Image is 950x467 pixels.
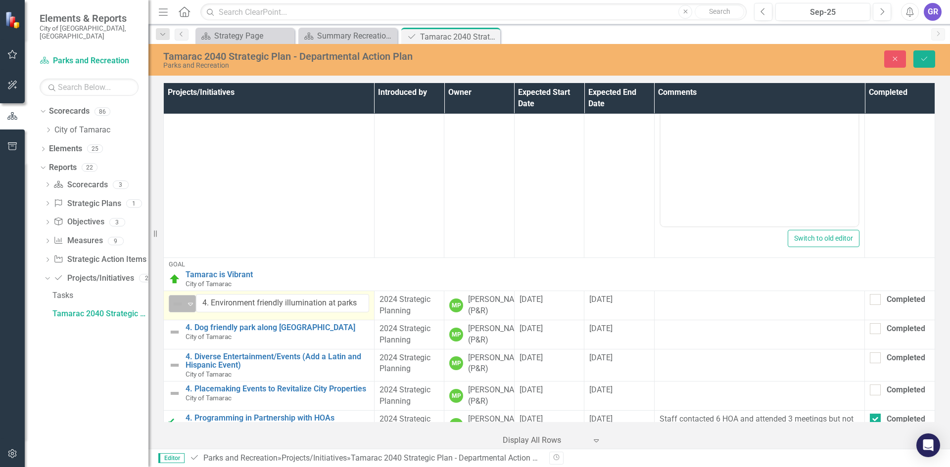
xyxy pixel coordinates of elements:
[5,11,22,28] img: ClearPoint Strategy
[468,294,527,317] div: [PERSON_NAME] (P&R)
[40,12,139,24] span: Elements & Reports
[186,352,369,370] a: 4. Diverse Entertainment/Events (Add a Latin and Hispanic Event)
[172,298,184,310] img: Not Defined
[589,324,613,333] span: [DATE]
[52,291,148,300] div: Tasks
[40,79,139,96] input: Search Below...
[169,359,181,371] img: Not Defined
[301,30,395,42] a: Summary Recreation - Program Description (7010)
[520,295,543,304] span: [DATE]
[53,273,134,284] a: Projects/Initiatives
[589,385,613,394] span: [DATE]
[163,51,596,62] div: Tamarac 2040 Strategic Plan - Departmental Action Plan
[190,453,542,464] div: » »
[109,218,125,226] div: 3
[54,125,148,136] a: City of Tamarac
[589,295,613,304] span: [DATE]
[186,323,369,332] a: 4. Dog friendly park along [GEOGRAPHIC_DATA]
[695,5,744,19] button: Search
[420,31,498,43] div: Tamarac 2040 Strategic Plan - Departmental Action Plan
[449,328,463,341] div: MP
[916,433,940,457] div: Open Intercom Messenger
[449,356,463,370] div: MP
[139,274,155,283] div: 2
[196,294,369,312] input: Name
[214,30,292,42] div: Strategy Page
[49,162,77,173] a: Reports
[186,414,369,423] a: 4. Programming in Partnership with HOAs
[95,107,110,116] div: 86
[709,7,730,15] span: Search
[169,387,181,399] img: Not Defined
[108,237,124,245] div: 9
[87,145,103,153] div: 25
[282,453,347,463] a: Projects/Initiatives
[775,3,870,21] button: Sep-25
[186,333,232,340] span: City of Tamarac
[40,55,139,67] a: Parks and Recreation
[53,179,107,191] a: Scorecards
[351,453,548,463] div: Tamarac 2040 Strategic Plan - Departmental Action Plan
[49,106,90,117] a: Scorecards
[468,414,527,436] div: [PERSON_NAME] (P&R)
[380,353,430,374] span: 2024 Strategic Planning
[186,384,369,393] a: 4. Placemaking Events to Revitalize City Properties
[468,384,527,407] div: [PERSON_NAME] (P&R)
[158,453,185,463] span: Editor
[52,309,148,318] div: Tamarac 2040 Strategic Plan - Departmental Action Plan
[468,323,527,346] div: [PERSON_NAME] (P&R)
[380,324,430,344] span: 2024 Strategic Planning
[126,199,142,208] div: 1
[186,394,232,402] span: City of Tamarac
[589,353,613,362] span: [DATE]
[779,6,867,18] div: Sep-25
[186,370,232,378] span: City of Tamarac
[589,414,613,424] span: [DATE]
[200,3,747,21] input: Search ClearPoint...
[380,385,430,406] span: 2024 Strategic Planning
[380,295,430,315] span: 2024 Strategic Planning
[49,143,82,155] a: Elements
[40,24,139,41] small: City of [GEOGRAPHIC_DATA], [GEOGRAPHIC_DATA]
[82,164,97,172] div: 22
[520,324,543,333] span: [DATE]
[520,414,543,424] span: [DATE]
[169,261,930,268] div: Goal
[186,280,232,288] span: City of Tamarac
[53,254,146,265] a: Strategic Action Items
[788,230,859,247] button: Switch to old editor
[50,306,148,322] a: Tamarac 2040 Strategic Plan - Departmental Action Plan
[113,180,129,189] div: 3
[520,385,543,394] span: [DATE]
[660,414,860,436] p: Staff contacted 6 HOA and attended 3 meetings but not interest.
[380,414,430,435] span: 2024 Strategic Planning
[169,273,181,285] img: In Progress
[169,417,181,428] img: Complete
[520,353,543,362] span: [DATE]
[317,30,395,42] div: Summary Recreation - Program Description (7010)
[53,198,121,210] a: Strategic Plans
[449,389,463,403] div: MP
[449,298,463,312] div: MP
[53,216,104,228] a: Objectives
[169,326,181,338] img: Not Defined
[50,288,148,303] a: Tasks
[198,30,292,42] a: Strategy Page
[53,235,102,247] a: Measures
[468,352,527,375] div: [PERSON_NAME] (P&R)
[186,270,930,279] a: Tamarac is Vibrant
[163,62,596,69] div: Parks and Recreation
[924,3,942,21] button: GR
[661,54,859,226] iframe: Rich Text Area
[203,453,278,463] a: Parks and Recreation
[449,418,463,432] div: MP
